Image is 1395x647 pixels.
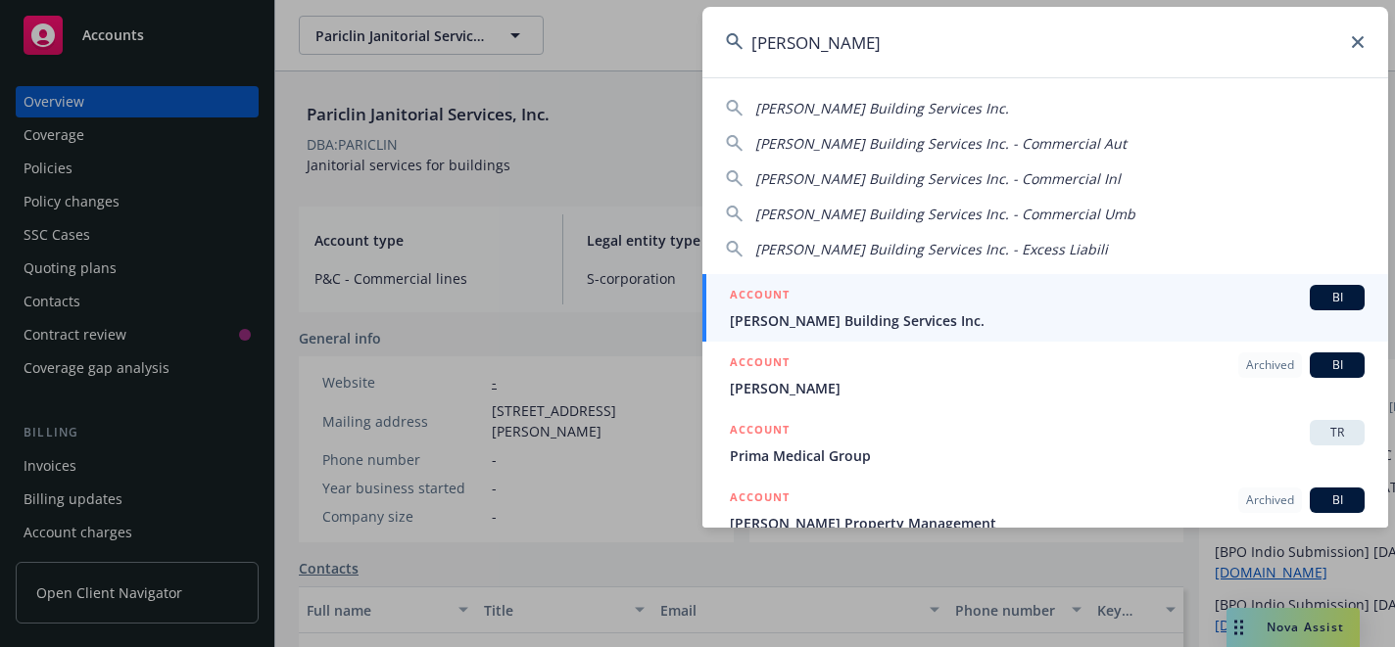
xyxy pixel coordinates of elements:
span: Archived [1246,491,1294,509]
span: [PERSON_NAME] Building Services Inc. [730,310,1365,331]
a: ACCOUNTArchivedBI[PERSON_NAME] [702,342,1388,409]
input: Search... [702,7,1388,77]
span: [PERSON_NAME] Building Services Inc. - Commercial Inl [755,169,1121,188]
a: ACCOUNTArchivedBI[PERSON_NAME] Property Management [702,477,1388,544]
span: [PERSON_NAME] Property Management [730,513,1365,533]
span: [PERSON_NAME] Building Services Inc. - Commercial Aut [755,134,1127,153]
h5: ACCOUNT [730,420,790,443]
h5: ACCOUNT [730,352,790,376]
span: Archived [1246,356,1294,374]
span: TR [1318,424,1357,441]
span: BI [1318,356,1357,374]
span: [PERSON_NAME] [730,378,1365,398]
span: BI [1318,289,1357,306]
a: ACCOUNTTRPrima Medical Group [702,409,1388,477]
h5: ACCOUNT [730,487,790,511]
h5: ACCOUNT [730,285,790,308]
span: Prima Medical Group [730,445,1365,466]
a: ACCOUNTBI[PERSON_NAME] Building Services Inc. [702,274,1388,342]
span: [PERSON_NAME] Building Services Inc. - Excess Liabili [755,240,1108,258]
span: BI [1318,491,1357,509]
span: [PERSON_NAME] Building Services Inc. - Commercial Umb [755,205,1135,223]
span: [PERSON_NAME] Building Services Inc. [755,99,1009,117]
